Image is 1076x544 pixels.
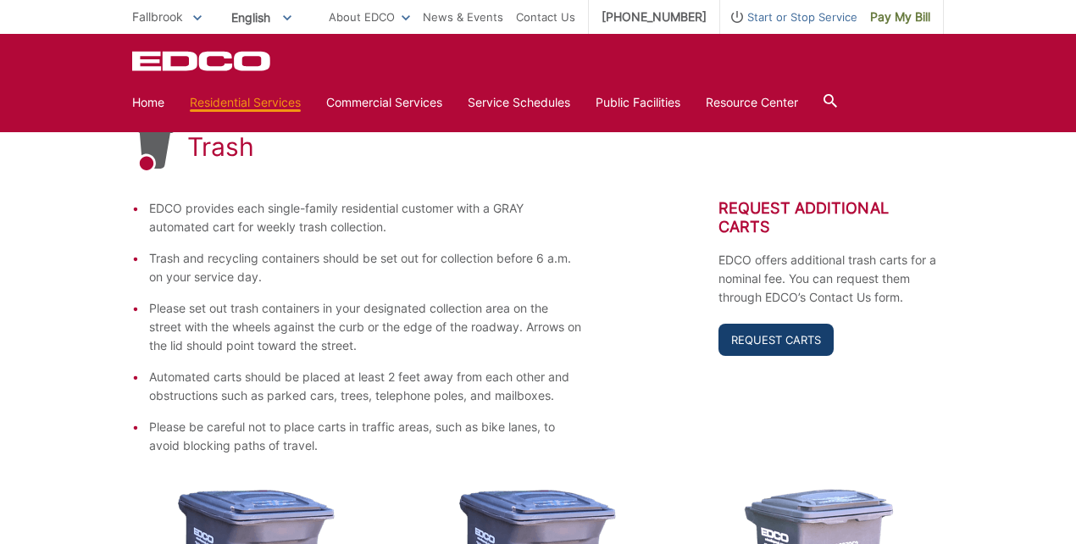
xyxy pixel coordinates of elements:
span: Pay My Bill [870,8,930,26]
li: Trash and recycling containers should be set out for collection before 6 a.m. on your service day. [149,249,583,286]
h2: Request Additional Carts [718,199,944,236]
span: English [219,3,304,31]
li: Please set out trash containers in your designated collection area on the street with the wheels ... [149,299,583,355]
a: Contact Us [516,8,575,26]
a: EDCD logo. Return to the homepage. [132,51,273,71]
a: Home [132,93,164,112]
li: Please be careful not to place carts in traffic areas, such as bike lanes, to avoid blocking path... [149,418,583,455]
a: Residential Services [190,93,301,112]
p: EDCO offers additional trash carts for a nominal fee. You can request them through EDCO’s Contact... [718,251,944,307]
li: Automated carts should be placed at least 2 feet away from each other and obstructions such as pa... [149,368,583,405]
a: About EDCO [329,8,410,26]
a: Public Facilities [596,93,680,112]
a: Commercial Services [326,93,442,112]
li: EDCO provides each single-family residential customer with a GRAY automated cart for weekly trash... [149,199,583,236]
h1: Trash [187,131,254,162]
a: Request Carts [718,324,834,356]
a: News & Events [423,8,503,26]
span: Fallbrook [132,9,183,24]
a: Resource Center [706,93,798,112]
a: Service Schedules [468,93,570,112]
